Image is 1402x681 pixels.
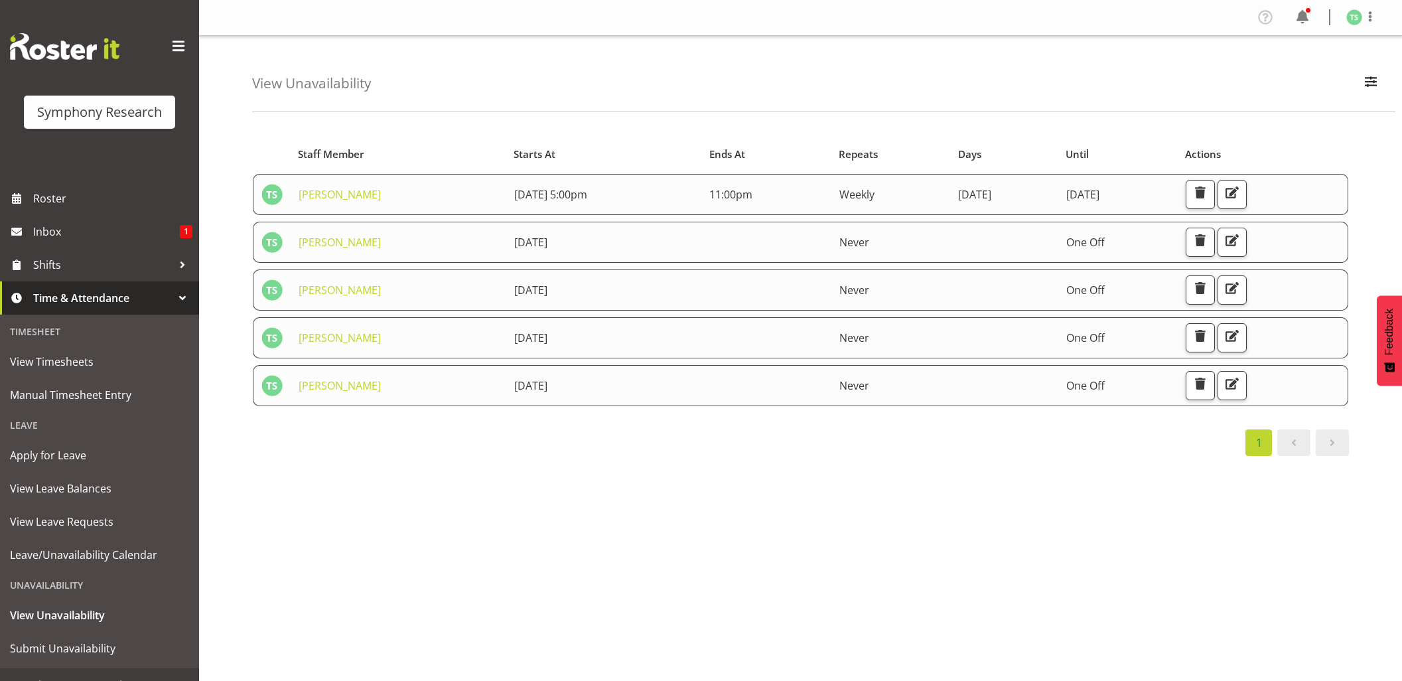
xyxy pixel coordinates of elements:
img: tanya-stebbing1954.jpg [261,327,283,348]
img: Rosterit website logo [10,33,119,60]
span: [DATE] [514,378,547,393]
button: Edit Unavailability [1218,228,1247,257]
span: Ends At [709,147,745,162]
span: Time & Attendance [33,288,173,308]
a: [PERSON_NAME] [299,378,381,393]
a: [PERSON_NAME] [299,187,381,202]
a: View Leave Requests [3,505,196,538]
span: Feedback [1383,309,1395,355]
span: Never [839,378,869,393]
button: Edit Unavailability [1218,180,1247,209]
span: 1 [180,225,192,238]
span: Days [958,147,981,162]
div: Leave [3,412,196,439]
span: Never [839,235,869,250]
span: View Unavailability [10,605,189,625]
button: Delete Unavailability [1186,180,1215,209]
button: Delete Unavailability [1186,275,1215,305]
button: Filter Employees [1357,69,1385,98]
button: Delete Unavailability [1186,323,1215,352]
span: Shifts [33,255,173,275]
img: tanya-stebbing1954.jpg [261,375,283,396]
span: [DATE] [958,187,991,202]
span: Actions [1185,147,1221,162]
span: View Leave Balances [10,479,189,498]
span: One Off [1066,378,1105,393]
a: Submit Unavailability [3,632,196,665]
span: One Off [1066,235,1105,250]
a: [PERSON_NAME] [299,331,381,345]
button: Edit Unavailability [1218,323,1247,352]
span: [DATE] [514,235,547,250]
div: Symphony Research [37,102,162,122]
span: Never [839,331,869,345]
button: Delete Unavailability [1186,228,1215,257]
span: Submit Unavailability [10,639,189,658]
button: Edit Unavailability [1218,371,1247,400]
span: 11:00pm [709,187,752,202]
button: Delete Unavailability [1186,371,1215,400]
span: Staff Member [298,147,364,162]
span: Roster [33,189,192,208]
div: Unavailability [3,571,196,599]
span: View Timesheets [10,352,189,372]
span: [DATE] [514,331,547,345]
a: [PERSON_NAME] [299,235,381,250]
span: [DATE] [514,283,547,297]
span: Starts At [514,147,555,162]
img: tanya-stebbing1954.jpg [261,184,283,205]
span: Until [1066,147,1089,162]
img: tanya-stebbing1954.jpg [261,279,283,301]
span: Weekly [839,187,875,202]
a: View Unavailability [3,599,196,632]
a: Manual Timesheet Entry [3,378,196,412]
a: Apply for Leave [3,439,196,472]
h4: View Unavailability [252,76,371,91]
div: Timesheet [3,318,196,345]
span: One Off [1066,331,1105,345]
span: Leave/Unavailability Calendar [10,545,189,565]
button: Feedback - Show survey [1377,295,1402,386]
span: Apply for Leave [10,445,189,465]
span: Never [839,283,869,297]
a: Leave/Unavailability Calendar [3,538,196,571]
span: Manual Timesheet Entry [10,385,189,405]
a: [PERSON_NAME] [299,283,381,297]
span: View Leave Requests [10,512,189,532]
a: View Timesheets [3,345,196,378]
span: Inbox [33,222,180,242]
button: Edit Unavailability [1218,275,1247,305]
a: View Leave Balances [3,472,196,505]
span: [DATE] [1066,187,1099,202]
span: Repeats [839,147,878,162]
span: One Off [1066,283,1105,297]
img: tanya-stebbing1954.jpg [261,232,283,253]
img: tanya-stebbing1954.jpg [1346,9,1362,25]
span: [DATE] 5:00pm [514,187,587,202]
